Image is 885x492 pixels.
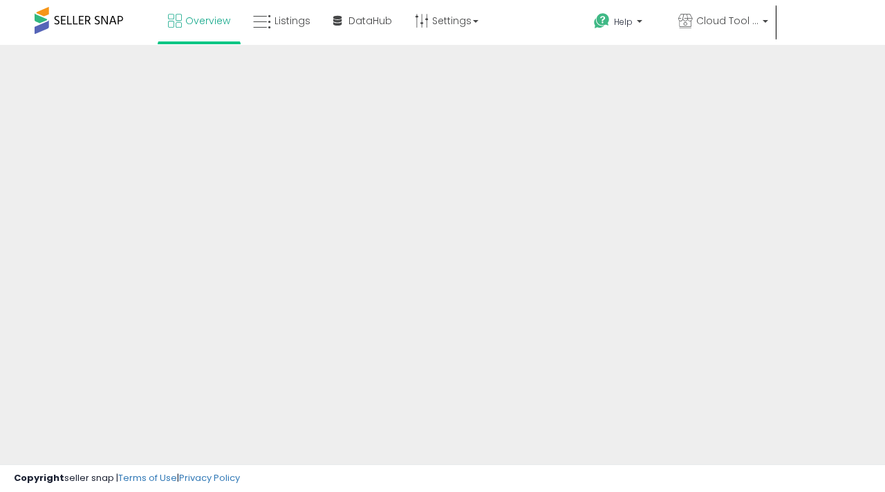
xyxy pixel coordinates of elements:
[274,14,310,28] span: Listings
[118,471,177,484] a: Terms of Use
[185,14,230,28] span: Overview
[696,14,758,28] span: Cloud Tool Supply
[614,16,633,28] span: Help
[593,12,611,30] i: Get Help
[583,2,666,45] a: Help
[14,471,64,484] strong: Copyright
[14,472,240,485] div: seller snap | |
[179,471,240,484] a: Privacy Policy
[348,14,392,28] span: DataHub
